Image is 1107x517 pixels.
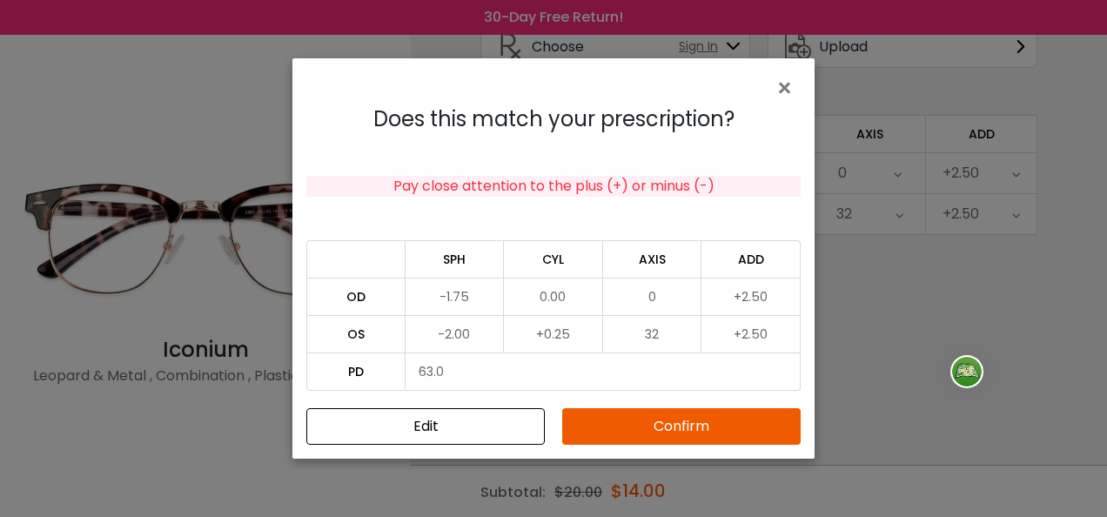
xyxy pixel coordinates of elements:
td: 63.0 [406,352,801,391]
td: -1.75 [406,278,505,315]
button: Close [775,72,801,102]
td: SPH [406,240,505,278]
td: ADD [701,240,801,278]
h4: Does this match your prescription? [306,107,801,132]
td: 0.00 [504,278,603,315]
td: +2.50 [701,278,801,315]
td: 0 [603,278,702,315]
button: Confirm [562,408,801,445]
button: Close [306,408,545,445]
td: -2.00 [406,315,505,352]
td: +0.25 [504,315,603,352]
td: 32 [603,315,702,352]
td: AXIS [603,240,702,278]
td: CYL [504,240,603,278]
span: × [775,70,801,107]
td: +2.50 [701,315,801,352]
div: Pay close attention to the plus (+) or minus (-) [306,176,801,197]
